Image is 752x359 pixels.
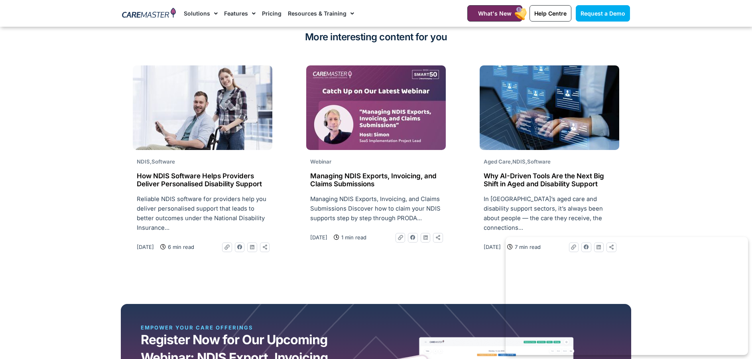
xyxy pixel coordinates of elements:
img: CareMaster Logo [122,8,176,20]
p: Reliable NDIS software for providers help you deliver personalised support that leads to better o... [137,194,268,233]
span: 1 min read [339,233,366,242]
img: ai-roster-blog [480,65,619,150]
time: [DATE] [137,244,154,250]
img: smiley-man-woman-posing [133,65,272,150]
p: In [GEOGRAPHIC_DATA]’s aged care and disability support sectors, it’s always been about people — ... [484,194,615,233]
p: Managing NDIS Exports, Invoicing, and Claims Submissions Discover how to claim your NDIS supports... [310,194,442,223]
span: Request a Demo [581,10,625,17]
span: What's New [478,10,512,17]
div: EMPOWER YOUR CARE OFFERINGS [141,324,286,331]
span: NDIS [137,158,150,165]
span: Software [152,158,175,165]
span: Webinar [310,158,331,165]
span: 6 min read [166,243,194,251]
a: [DATE] [137,243,154,251]
h2: Why AI-Driven Tools Are the Next Big Shift in Aged and Disability Support [484,172,615,188]
span: NDIS [512,158,526,165]
time: [DATE] [484,244,501,250]
h2: How NDIS Software Helps Providers Deliver Personalised Disability Support [137,172,268,188]
a: [DATE] [310,233,327,242]
span: , [137,158,175,165]
time: [DATE] [310,234,327,241]
iframe: Popup CTA [506,237,748,355]
span: Help Centre [534,10,567,17]
h2: More interesting content for you [122,31,630,43]
span: , , [484,158,551,165]
a: Request a Demo [576,5,630,22]
h2: Managing NDIS Exports, Invoicing, and Claims Submissions [310,172,442,188]
a: What's New [467,5,522,22]
span: Software [527,158,551,165]
a: [DATE] [484,243,501,251]
span: Aged Care [484,158,511,165]
a: Help Centre [530,5,571,22]
img: Missed Webinar-18Jun2025_Website Thumb [306,65,446,150]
